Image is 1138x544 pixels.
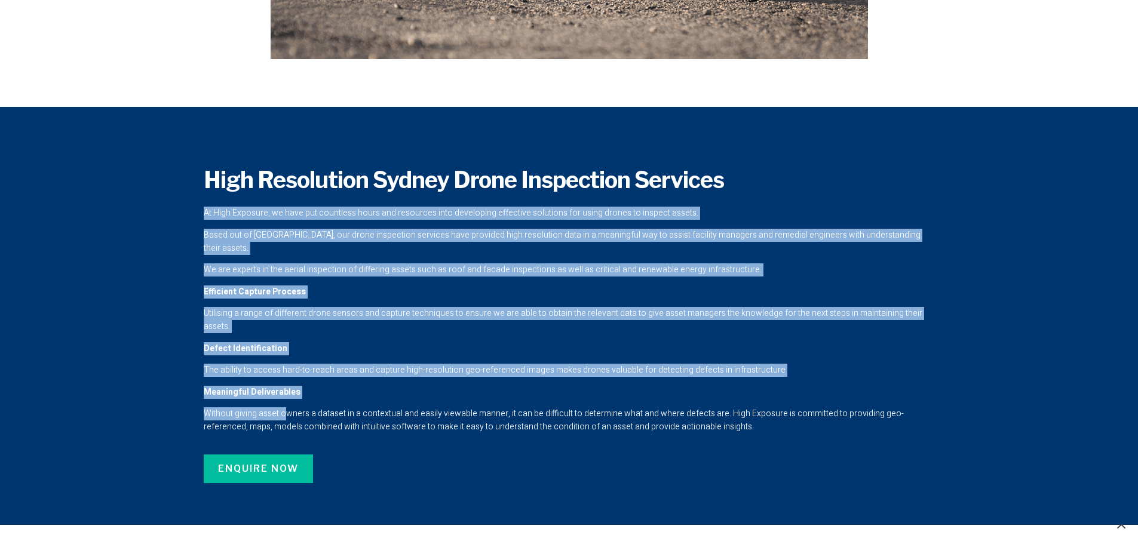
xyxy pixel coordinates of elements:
[204,454,313,483] a: ENQUIRE NOW
[204,407,935,434] p: Without giving asset owners a dataset in a contextual and easily viewable manner, it can be diffi...
[204,285,306,298] strong: Efficient Capture Process
[204,342,287,355] strong: Defect Identification
[204,165,935,195] h2: High Resolution Sydney Drone Inspection Services
[204,207,935,220] p: At High Exposure, we have put countless hours and resources into developing effective solutions f...
[204,364,935,377] p: The ability to access hard-to-reach areas and capture high-resolution geo-referenced images makes...
[218,462,299,476] span: ENQUIRE NOW
[204,229,935,256] p: Based out of [GEOGRAPHIC_DATA], our drone inspection services have provided high resolution data ...
[204,386,300,398] strong: Meaningful Deliverables
[204,263,935,276] p: We are experts in the aerial inspection of differing assets such as roof and facade inspections a...
[204,307,935,334] p: Utilising a range of different drone sensors and capture techniques to ensure we are able to obta...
